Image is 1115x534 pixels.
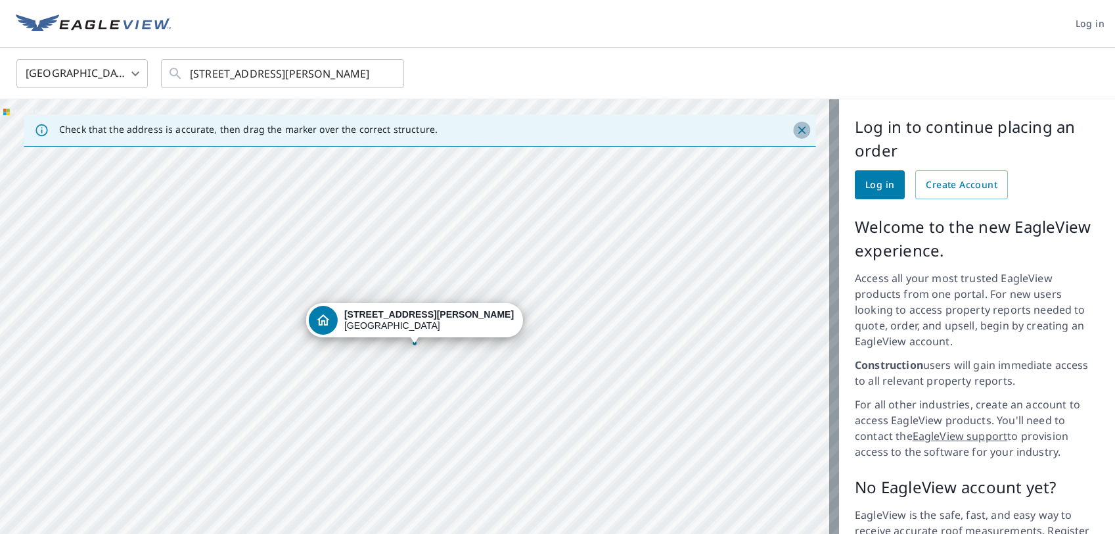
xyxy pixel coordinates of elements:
[855,358,923,372] strong: Construction
[344,309,514,331] div: [GEOGRAPHIC_DATA]
[915,170,1008,199] a: Create Account
[793,122,810,139] button: Close
[855,357,1099,389] p: users will gain immediate access to all relevant property reports.
[913,429,1008,443] a: EagleView support
[926,177,997,193] span: Create Account
[865,177,894,193] span: Log in
[855,170,905,199] a: Log in
[1076,16,1104,32] span: Log in
[855,270,1099,349] p: Access all your most trusted EagleView products from one portal. For new users looking to access ...
[855,475,1099,499] p: No EagleView account yet?
[344,309,514,320] strong: [STREET_ADDRESS][PERSON_NAME]
[59,124,438,135] p: Check that the address is accurate, then drag the marker over the correct structure.
[16,14,171,34] img: EV Logo
[16,55,148,92] div: [GEOGRAPHIC_DATA]
[855,115,1099,162] p: Log in to continue placing an order
[855,397,1099,460] p: For all other industries, create an account to access EagleView products. You'll need to contact ...
[190,55,377,92] input: Search by address or latitude-longitude
[306,303,523,344] div: Dropped pin, building 1, Residential property, 1160 Bryant Rd Long Beach, CA 90815
[855,215,1099,262] p: Welcome to the new EagleView experience.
